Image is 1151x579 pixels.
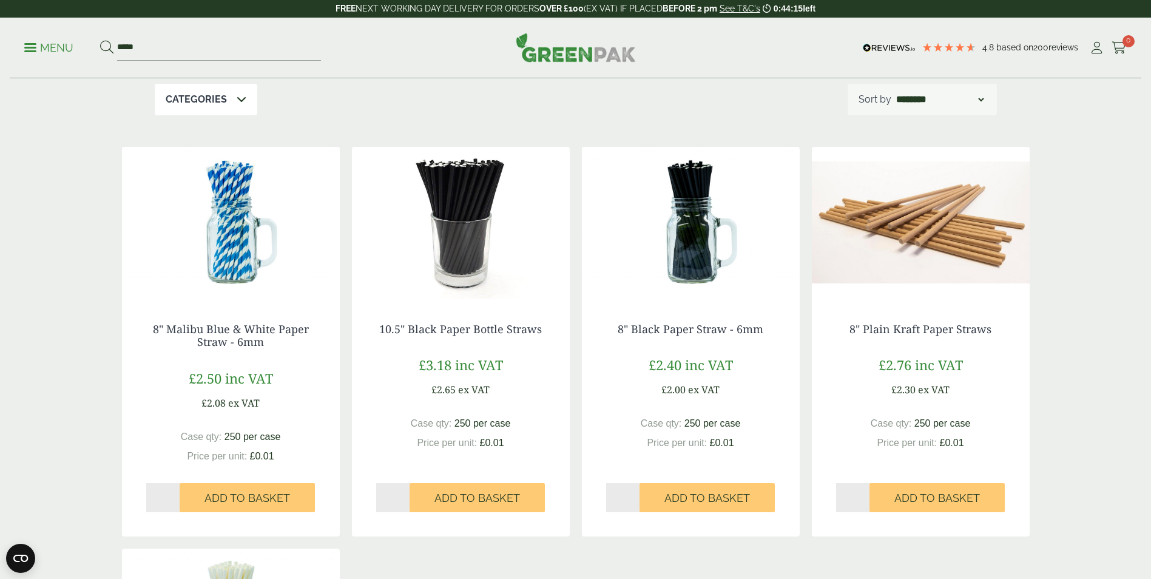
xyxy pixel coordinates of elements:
[455,356,503,374] span: inc VAT
[684,418,741,428] span: 250 per case
[863,44,916,52] img: REVIEWS.io
[204,492,290,505] span: Add to Basket
[877,438,937,448] span: Price per unit:
[1048,42,1078,52] span: reviews
[181,432,222,442] span: Case qty:
[180,483,315,512] button: Add to Basket
[228,396,260,410] span: ex VAT
[859,92,891,107] p: Sort by
[940,438,964,448] span: £0.01
[224,432,281,442] span: 250 per case
[1122,35,1135,47] span: 0
[641,418,682,428] span: Case qty:
[417,438,477,448] span: Price per unit:
[24,41,73,55] p: Menu
[982,42,996,52] span: 4.8
[922,42,976,53] div: 4.79 Stars
[410,483,545,512] button: Add to Basket
[458,383,490,396] span: ex VAT
[516,33,636,62] img: GreenPak Supplies
[24,41,73,53] a: Menu
[1089,42,1104,54] i: My Account
[914,418,971,428] span: 250 per case
[685,356,733,374] span: inc VAT
[871,418,912,428] span: Case qty:
[996,42,1033,52] span: Based on
[915,356,963,374] span: inc VAT
[582,147,800,299] img: 8
[539,4,584,13] strong: OVER £100
[879,356,911,374] span: £2.76
[688,383,720,396] span: ex VAT
[431,383,456,396] span: £2.65
[122,147,340,299] img: 8
[6,544,35,573] button: Open CMP widget
[1112,42,1127,54] i: Cart
[189,369,221,387] span: £2.50
[379,322,542,336] a: 10.5" Black Paper Bottle Straws
[663,4,717,13] strong: BEFORE 2 pm
[640,483,775,512] button: Add to Basket
[774,4,803,13] span: 0:44:15
[661,383,686,396] span: £2.00
[894,92,986,107] select: Shop order
[649,356,681,374] span: £2.40
[849,322,991,336] a: 8" Plain Kraft Paper Straws
[710,438,734,448] span: £0.01
[454,418,511,428] span: 250 per case
[434,492,520,505] span: Add to Basket
[166,92,227,107] p: Categories
[1112,39,1127,57] a: 0
[1033,42,1048,52] span: 200
[803,4,815,13] span: left
[480,438,504,448] span: £0.01
[250,451,274,461] span: £0.01
[352,147,570,299] img: Black Sip Straw 2 - Copy
[336,4,356,13] strong: FREE
[187,451,247,461] span: Price per unit:
[647,438,707,448] span: Price per unit:
[664,492,750,505] span: Add to Basket
[812,147,1030,299] img: 10200.02-High kraft straw
[891,383,916,396] span: £2.30
[894,492,980,505] span: Add to Basket
[419,356,451,374] span: £3.18
[225,369,273,387] span: inc VAT
[869,483,1005,512] button: Add to Basket
[918,383,950,396] span: ex VAT
[411,418,452,428] span: Case qty:
[153,322,309,350] a: 8" Malibu Blue & White Paper Straw - 6mm
[618,322,763,336] a: 8" Black Paper Straw - 6mm
[201,396,226,410] span: £2.08
[720,4,760,13] a: See T&C's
